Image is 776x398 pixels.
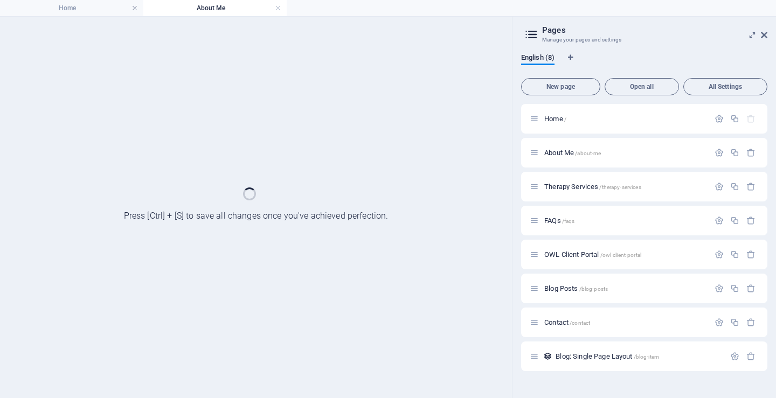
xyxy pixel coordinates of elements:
[730,216,739,225] div: Duplicate
[541,251,709,258] div: OWL Client Portal/owl-client-portal
[552,353,725,360] div: Blog: Single Page Layout/blog-item
[730,148,739,157] div: Duplicate
[143,2,287,14] h4: About Me
[746,182,756,191] div: Remove
[570,320,590,326] span: /contact
[562,218,575,224] span: /faqs
[575,150,601,156] span: /about-me
[746,114,756,123] div: The startpage cannot be deleted
[715,114,724,123] div: Settings
[600,252,642,258] span: /owl-client-portal
[746,284,756,293] div: Remove
[599,184,641,190] span: /therapy-services
[605,78,679,95] button: Open all
[683,78,767,95] button: All Settings
[715,148,724,157] div: Settings
[715,216,724,225] div: Settings
[543,352,552,361] div: This layout is used as a template for all items (e.g. a blog post) of this collection. The conten...
[715,182,724,191] div: Settings
[730,250,739,259] div: Duplicate
[609,83,674,90] span: Open all
[541,319,709,326] div: Contact/contact
[544,183,641,191] span: Click to open page
[544,284,608,292] span: Click to open page
[715,284,724,293] div: Settings
[541,115,709,122] div: Home/
[521,51,555,66] span: English (8)
[544,318,590,326] span: Click to open page
[730,284,739,293] div: Duplicate
[634,354,659,360] span: /blog-item
[542,25,767,35] h2: Pages
[746,318,756,327] div: Remove
[715,318,724,327] div: Settings
[746,250,756,259] div: Remove
[730,318,739,327] div: Duplicate
[526,83,595,90] span: New page
[556,352,659,360] span: Click to open page
[541,149,709,156] div: About Me/about-me
[730,352,739,361] div: Settings
[746,352,756,361] div: Remove
[746,148,756,157] div: Remove
[688,83,763,90] span: All Settings
[541,217,709,224] div: FAQs/faqs
[544,149,601,157] span: Click to open page
[730,182,739,191] div: Duplicate
[541,285,709,292] div: Blog Posts/blog-posts
[564,116,566,122] span: /
[544,217,574,225] span: Click to open page
[521,53,767,74] div: Language Tabs
[746,216,756,225] div: Remove
[521,78,600,95] button: New page
[579,286,608,292] span: /blog-posts
[715,250,724,259] div: Settings
[730,114,739,123] div: Duplicate
[544,250,641,259] span: Click to open page
[544,115,566,123] span: Click to open page
[542,35,746,45] h3: Manage your pages and settings
[541,183,709,190] div: Therapy Services/therapy-services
